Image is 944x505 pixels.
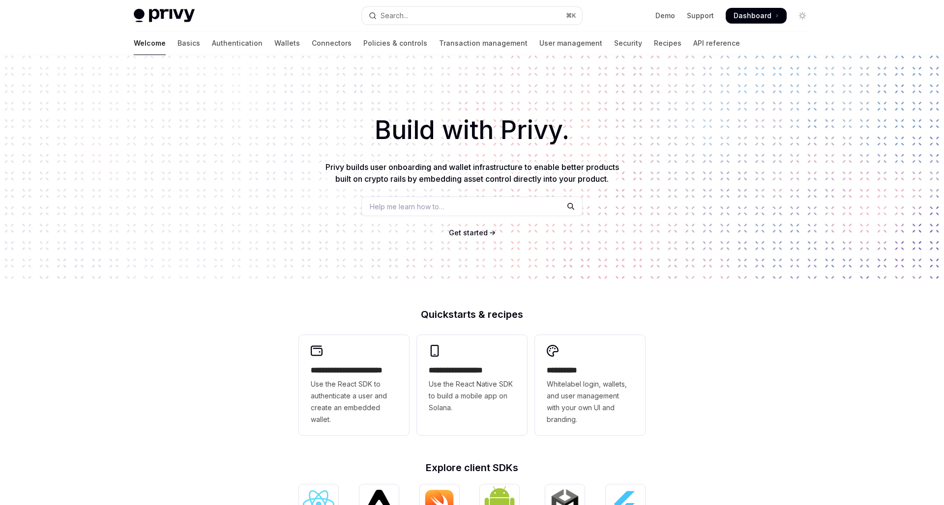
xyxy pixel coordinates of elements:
div: Search... [381,10,408,22]
h2: Quickstarts & recipes [299,309,645,319]
a: Policies & controls [363,31,427,55]
span: Dashboard [734,11,771,21]
a: Security [614,31,642,55]
a: Wallets [274,31,300,55]
a: Get started [449,228,488,238]
span: Whitelabel login, wallets, and user management with your own UI and branding. [547,378,633,425]
a: User management [539,31,602,55]
a: Transaction management [439,31,528,55]
span: Privy builds user onboarding and wallet infrastructure to enable better products built on crypto ... [325,162,619,184]
a: Connectors [312,31,352,55]
a: Welcome [134,31,166,55]
button: Open search [362,7,582,25]
a: Authentication [212,31,263,55]
img: light logo [134,9,195,23]
h2: Explore client SDKs [299,463,645,473]
a: Demo [655,11,675,21]
a: Dashboard [726,8,787,24]
h1: Build with Privy. [16,111,928,149]
a: Basics [177,31,200,55]
a: Support [687,11,714,21]
button: Toggle dark mode [795,8,810,24]
a: **** **** **** ***Use the React Native SDK to build a mobile app on Solana. [417,335,527,435]
a: **** *****Whitelabel login, wallets, and user management with your own UI and branding. [535,335,645,435]
a: API reference [693,31,740,55]
span: Help me learn how to… [370,201,444,212]
span: Get started [449,228,488,237]
a: Recipes [654,31,681,55]
span: ⌘ K [566,12,576,20]
span: Use the React Native SDK to build a mobile app on Solana. [429,378,515,414]
span: Use the React SDK to authenticate a user and create an embedded wallet. [311,378,397,425]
